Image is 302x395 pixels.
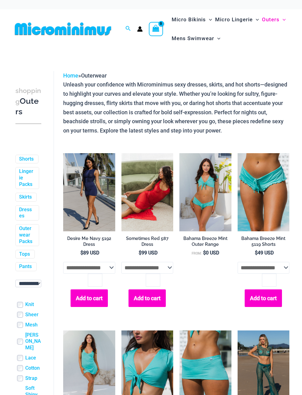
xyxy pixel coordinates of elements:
h2: Bahama Breeze Mint Outer Range [179,236,231,247]
img: Bahama Breeze Mint 5119 Shorts 01 [238,153,290,231]
button: Add to cart [129,289,166,307]
input: Product quantity [146,274,160,287]
a: [PERSON_NAME] [25,332,41,351]
a: Micro BikinisMenu ToggleMenu Toggle [170,10,214,29]
a: Bahama Breeze Mint Outer Range [179,236,231,250]
img: Bahama Breeze Mint 9116 Crop Top 5119 Shorts 01v2 [179,153,231,231]
img: Desire Me Navy 5192 Dress 11 [63,153,115,231]
nav: Site Navigation [169,9,290,49]
span: Outerwear [81,72,107,79]
input: Product quantity [88,274,102,287]
a: Sheer [25,312,39,318]
span: Outers [262,12,280,27]
a: Skirts [19,194,32,200]
span: Menu Toggle [280,12,286,27]
a: OutersMenu ToggleMenu Toggle [260,10,287,29]
span: Micro Lingerie [215,12,253,27]
bdi: 89 USD [80,250,99,256]
a: Micro LingerieMenu ToggleMenu Toggle [214,10,260,29]
a: Bahama Breeze Mint 9116 Crop Top 5119 Shorts 01v2Bahama Breeze Mint 9116 Crop Top 5119 Shorts 04v... [179,153,231,231]
a: Lace [25,355,36,361]
a: Home [63,72,78,79]
a: Tops [19,251,30,258]
a: Bahama Breeze Mint 5119 Shorts 01Bahama Breeze Mint 5119 Shorts 02Bahama Breeze Mint 5119 Shorts 02 [238,153,290,231]
span: $ [139,250,141,256]
bdi: 0 USD [203,250,219,256]
a: Account icon link [137,26,143,32]
input: Product quantity [262,274,276,287]
img: MM SHOP LOGO FLAT [12,22,114,36]
a: Desire Me Navy 5192 Dress 11Desire Me Navy 5192 Dress 09Desire Me Navy 5192 Dress 09 [63,153,115,231]
button: Add to cart [245,289,282,307]
span: Menu Toggle [253,12,259,27]
a: Search icon link [125,25,131,33]
a: Knit [25,301,34,308]
a: Cotton [25,365,40,372]
span: » [63,72,107,79]
h2: Desire Me Navy 5192 Dress [63,236,115,247]
a: Dresses [19,207,34,220]
a: Shorts [19,156,34,162]
bdi: 99 USD [139,250,157,256]
img: Sometimes Red 587 Dress 10 [121,153,173,231]
a: Desire Me Navy 5192 Dress [63,236,115,250]
a: Bahama Breeze Mint 5119 Shorts [238,236,290,250]
button: Add to cart [71,289,108,307]
span: $ [80,250,83,256]
span: Menu Toggle [214,31,220,46]
bdi: 49 USD [255,250,274,256]
select: wpc-taxonomy-pa_color-745982 [15,280,41,287]
a: Mesh [25,322,38,328]
h3: Outers [15,85,41,117]
span: Micro Bikinis [172,12,206,27]
span: $ [255,250,258,256]
span: $ [203,250,206,256]
span: From: [192,251,202,255]
p: Unleash your confidence with Microminimus sexy dresses, skirts, and hot shorts—designed to highli... [63,80,289,135]
a: Outerwear Packs [19,225,34,245]
a: Lingerie Packs [19,168,34,187]
a: Sometimes Red 587 Dress [121,236,173,250]
a: Mens SwimwearMenu ToggleMenu Toggle [170,29,222,48]
span: shopping [15,87,41,105]
span: Mens Swimwear [172,31,214,46]
h2: Sometimes Red 587 Dress [121,236,173,247]
h2: Bahama Breeze Mint 5119 Shorts [238,236,290,247]
a: Strap [25,375,37,382]
a: Pants [19,263,32,270]
a: Sometimes Red 587 Dress 10Sometimes Red 587 Dress 09Sometimes Red 587 Dress 09 [121,153,173,231]
a: View Shopping Cart, empty [149,22,163,36]
span: Menu Toggle [206,12,212,27]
